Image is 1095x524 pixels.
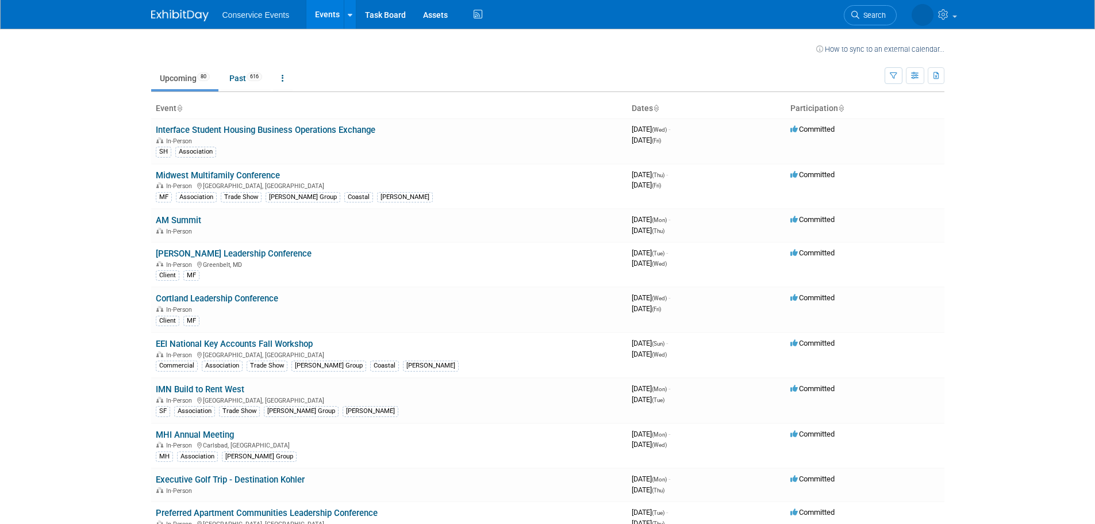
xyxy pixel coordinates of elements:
div: [PERSON_NAME] [343,406,398,416]
span: [DATE] [632,304,661,313]
div: Carlsbad, [GEOGRAPHIC_DATA] [156,440,623,449]
a: Search [844,5,897,25]
span: - [668,125,670,133]
span: (Wed) [652,442,667,448]
span: Committed [790,248,835,257]
div: [GEOGRAPHIC_DATA], [GEOGRAPHIC_DATA] [156,350,623,359]
img: In-Person Event [156,442,163,447]
span: [DATE] [632,430,670,438]
div: Trade Show [219,406,260,416]
a: Cortland Leadership Conference [156,293,278,304]
span: (Sun) [652,341,664,347]
a: Executive Golf Trip - Destination Kohler [156,475,305,485]
span: (Mon) [652,431,667,438]
span: Committed [790,339,835,347]
th: Dates [627,99,786,118]
a: How to sync to an external calendar... [816,45,944,53]
span: [DATE] [632,339,668,347]
span: - [666,170,668,179]
span: - [668,430,670,438]
span: [DATE] [632,226,664,235]
span: [DATE] [632,259,667,267]
span: (Mon) [652,386,667,392]
span: In-Person [166,397,195,404]
span: [DATE] [632,293,670,302]
span: (Wed) [652,295,667,301]
span: (Thu) [652,228,664,234]
a: Upcoming80 [151,67,218,89]
div: SF [156,406,170,416]
span: In-Person [166,487,195,495]
a: Midwest Multifamily Conference [156,170,280,181]
span: [DATE] [632,395,664,404]
span: [DATE] [632,170,668,179]
div: [PERSON_NAME] [403,361,459,371]
span: [DATE] [632,440,667,449]
span: Committed [790,215,835,224]
span: (Tue) [652,250,664,257]
div: MF [183,316,199,326]
img: In-Person Event [156,306,163,312]
span: [DATE] [632,181,661,189]
a: Preferred Apartment Communities Leadership Conference [156,508,378,518]
span: [DATE] [632,475,670,483]
span: - [666,508,668,517]
span: (Wed) [652,351,667,358]
span: (Wed) [652,261,667,267]
span: Committed [790,170,835,179]
img: In-Person Event [156,137,163,143]
span: [DATE] [632,136,661,144]
span: Search [859,11,886,20]
div: Trade Show [221,192,262,202]
a: EEI National Key Accounts Fall Workshop [156,339,313,349]
div: Commercial [156,361,198,371]
span: (Fri) [652,182,661,189]
div: [PERSON_NAME] Group [266,192,340,202]
img: ExhibitDay [151,10,209,21]
img: In-Person Event [156,351,163,357]
span: In-Person [166,442,195,449]
span: In-Person [166,228,195,235]
span: In-Person [166,137,195,145]
a: IMN Build to Rent West [156,384,244,395]
span: (Mon) [652,217,667,223]
img: In-Person Event [156,228,163,234]
span: (Mon) [652,476,667,483]
div: Association [175,147,216,157]
a: Past616 [221,67,271,89]
span: [DATE] [632,125,670,133]
span: Committed [790,508,835,517]
span: Committed [790,430,835,438]
div: Greenbelt, MD [156,259,623,269]
span: Committed [790,384,835,393]
span: [DATE] [632,384,670,393]
span: In-Person [166,182,195,190]
span: - [668,293,670,302]
div: MH [156,452,173,462]
span: [DATE] [632,248,668,257]
span: - [668,384,670,393]
span: Committed [790,475,835,483]
div: Coastal [370,361,399,371]
span: In-Person [166,351,195,359]
img: In-Person Event [156,261,163,267]
div: Association [202,361,243,371]
div: Coastal [344,192,373,202]
div: Client [156,316,179,326]
div: Client [156,270,179,281]
span: Committed [790,293,835,302]
span: - [668,475,670,483]
span: (Wed) [652,127,667,133]
div: [PERSON_NAME] Group [291,361,366,371]
span: (Fri) [652,306,661,312]
a: Sort by Start Date [653,104,659,113]
a: [PERSON_NAME] Leadership Conference [156,248,312,259]
img: In-Person Event [156,182,163,188]
span: - [668,215,670,224]
span: [DATE] [632,350,667,358]
img: In-Person Event [156,487,163,493]
span: [DATE] [632,215,670,224]
div: [GEOGRAPHIC_DATA], [GEOGRAPHIC_DATA] [156,181,623,190]
div: Trade Show [247,361,287,371]
th: Participation [786,99,944,118]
